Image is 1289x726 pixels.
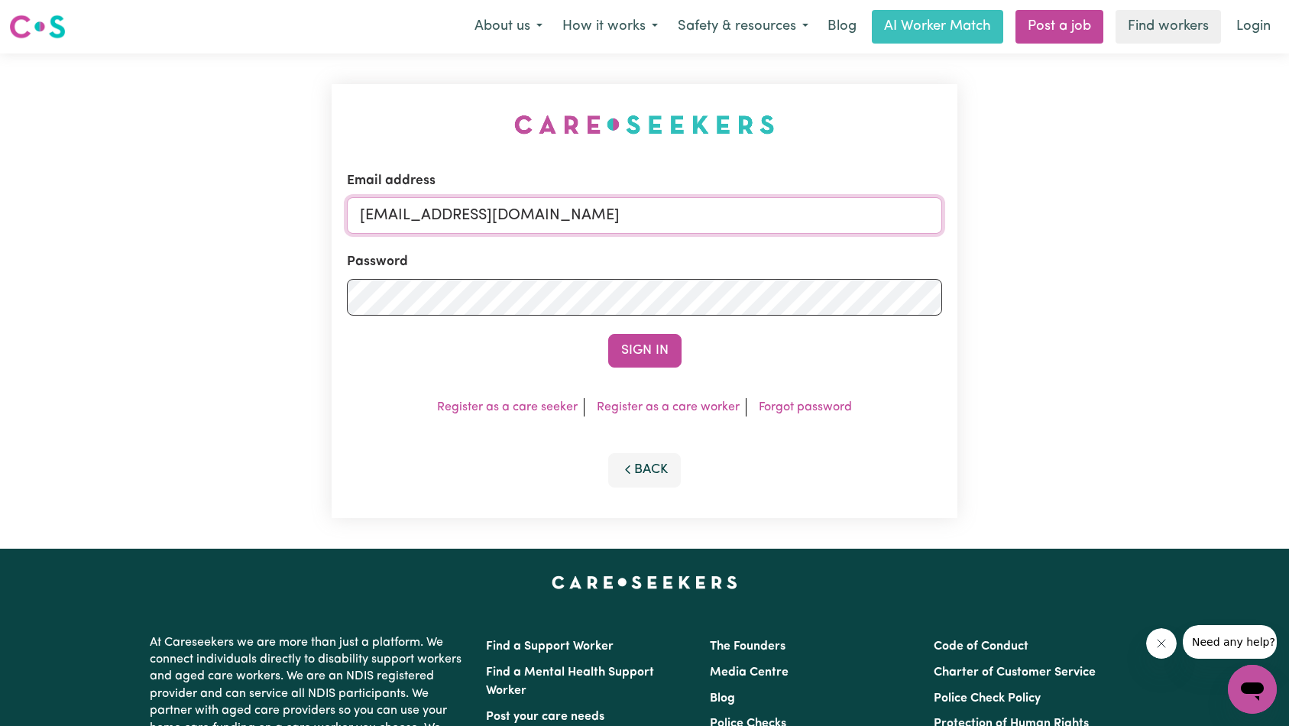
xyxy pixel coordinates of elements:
a: Police Check Policy [934,692,1041,705]
a: Find a Support Worker [486,640,614,653]
img: Careseekers logo [9,13,66,41]
button: Back [608,453,682,487]
iframe: Close message [1146,628,1177,659]
a: Blog [710,692,735,705]
button: How it works [552,11,668,43]
label: Email address [347,171,436,191]
a: Charter of Customer Service [934,666,1096,679]
a: Post your care needs [486,711,604,723]
a: Media Centre [710,666,789,679]
a: Find a Mental Health Support Worker [486,666,654,697]
label: Password [347,252,408,272]
a: AI Worker Match [872,10,1003,44]
a: Find workers [1116,10,1221,44]
a: Code of Conduct [934,640,1028,653]
a: Forgot password [759,401,852,413]
a: Post a job [1015,10,1103,44]
a: Careseekers logo [9,9,66,44]
a: The Founders [710,640,785,653]
iframe: Button to launch messaging window [1228,665,1277,714]
button: Safety & resources [668,11,818,43]
button: Sign In [608,334,682,368]
a: Register as a care seeker [437,401,578,413]
a: Register as a care worker [597,401,740,413]
iframe: Message from company [1183,625,1277,659]
button: About us [465,11,552,43]
a: Careseekers home page [552,576,737,588]
a: Blog [818,10,866,44]
a: Login [1227,10,1280,44]
input: Email address [347,197,943,234]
